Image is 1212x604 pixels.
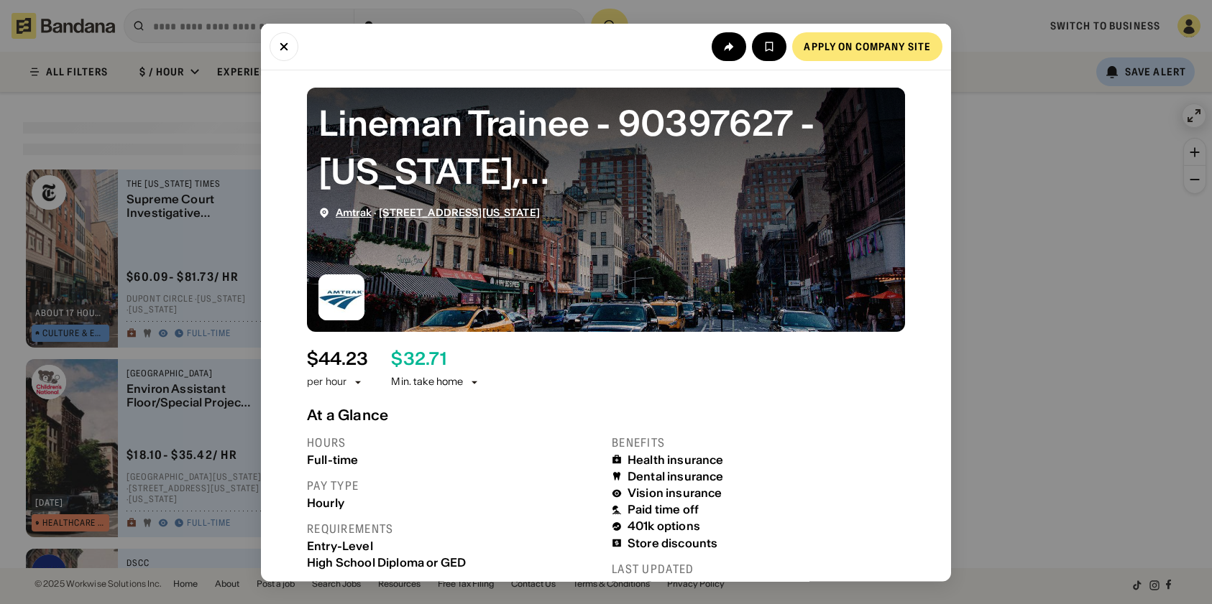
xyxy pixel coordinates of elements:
div: Store discounts [628,536,717,549]
a: Apply on company site [792,32,942,60]
div: Health insurance [628,452,724,466]
div: Requirements [307,521,600,536]
div: Pay type [307,478,600,493]
div: [DATE] [612,579,905,593]
div: Full-time [307,452,600,466]
div: 401k options [628,519,700,533]
div: Dental insurance [628,469,724,483]
div: Vision insurance [628,486,722,500]
div: · [336,206,540,218]
div: Apply on company site [804,41,931,51]
div: Entry-Level [307,539,600,552]
div: Benefits [612,435,905,450]
button: Close [270,32,298,60]
div: Hourly [307,496,600,509]
div: Last updated [612,561,905,576]
div: High School Diploma or GED [307,555,600,569]
div: per hour [307,375,346,389]
div: Min. take home [391,375,480,389]
div: Paid time off [628,503,699,516]
div: $ 32.71 [391,348,446,369]
div: $ 44.23 [307,348,368,369]
img: Amtrak logo [318,274,364,320]
a: [STREET_ADDRESS][US_STATE] [379,205,540,218]
div: Hours [307,435,600,450]
a: Amtrak [336,205,372,218]
div: At a Glance [307,406,905,423]
div: Lineman Trainee - 90397627 - New York, NY [318,98,894,195]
